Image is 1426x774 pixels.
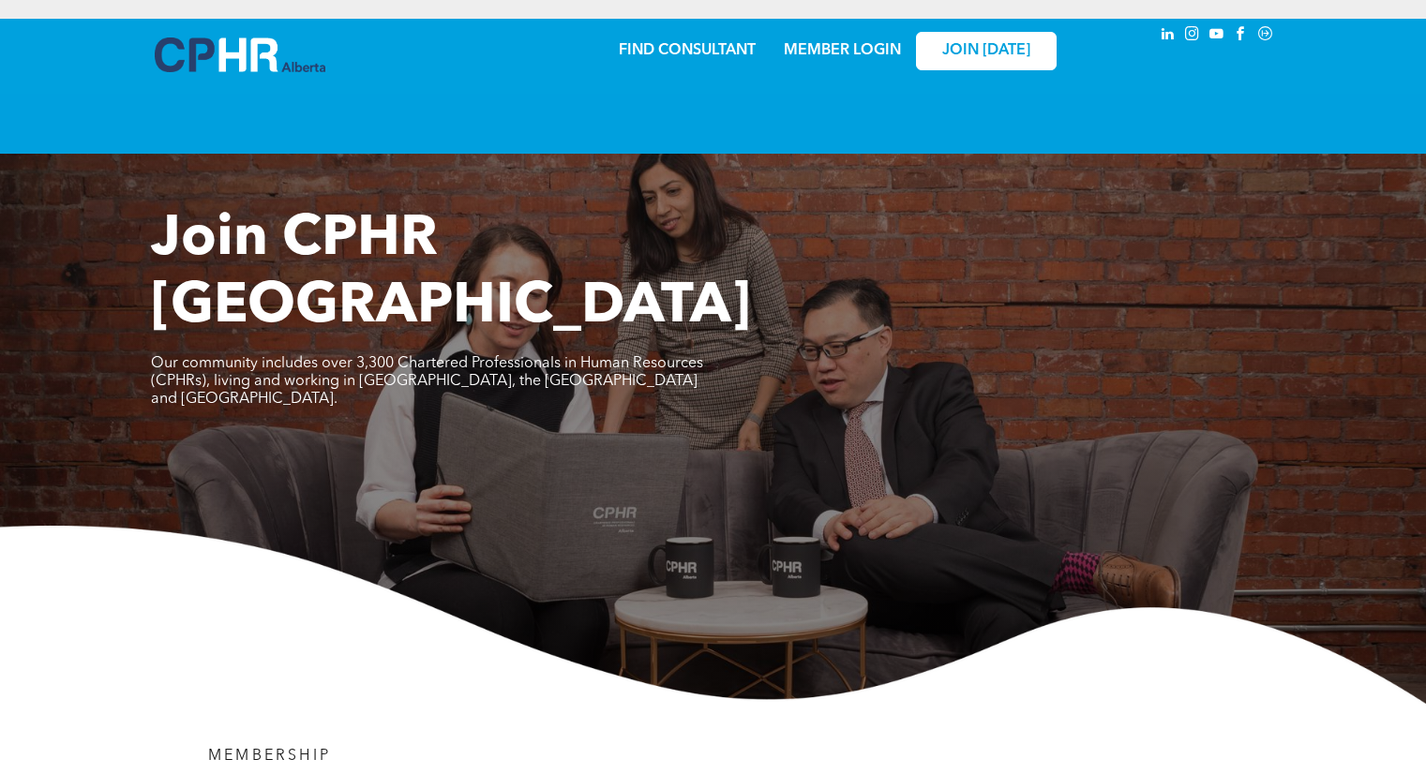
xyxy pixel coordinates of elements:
span: Our community includes over 3,300 Chartered Professionals in Human Resources (CPHRs), living and ... [151,356,703,407]
span: JOIN [DATE] [942,42,1030,60]
span: MEMBERSHIP [208,749,331,764]
a: linkedin [1158,23,1178,49]
a: Social network [1255,23,1276,49]
a: youtube [1207,23,1227,49]
img: A blue and white logo for cp alberta [155,37,325,72]
a: FIND CONSULTANT [619,43,756,58]
a: MEMBER LOGIN [784,43,901,58]
span: Join CPHR [GEOGRAPHIC_DATA] [151,212,751,335]
a: facebook [1231,23,1252,49]
a: JOIN [DATE] [916,32,1057,70]
a: instagram [1182,23,1203,49]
